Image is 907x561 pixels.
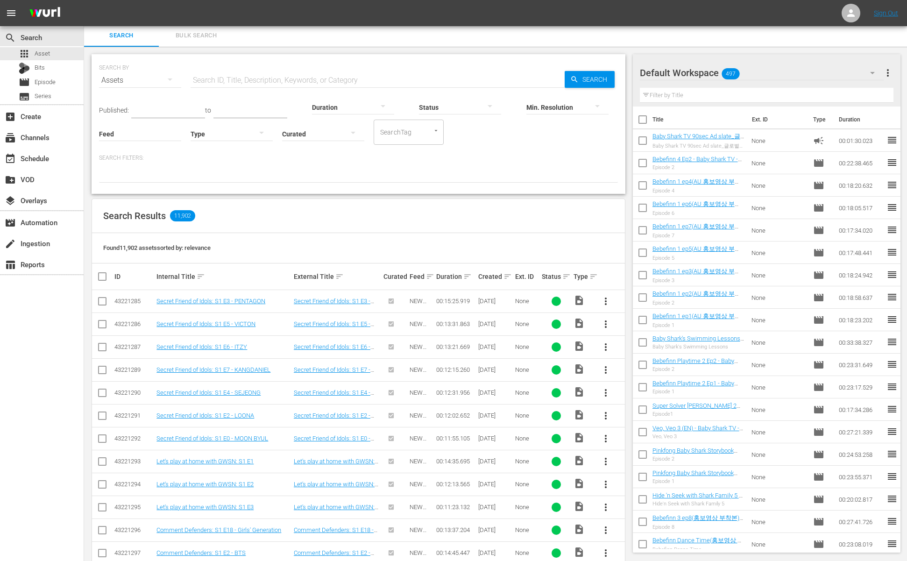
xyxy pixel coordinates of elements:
span: Episode [813,404,824,415]
div: [DATE] [478,526,512,533]
div: 00:13:21.669 [436,343,475,350]
td: 00:18:23.202 [835,309,886,331]
div: Status [542,271,571,282]
div: 43221296 [114,526,154,533]
span: Episode [813,516,824,527]
span: sort [335,272,344,281]
a: Baby Shark TV 90sec Ad slate_글로벌 앱 홍보 영상 프린세스 앱 ([DATE]~[DATE]) [652,133,744,156]
div: None [515,435,539,442]
th: Duration [833,107,889,133]
span: Automation [5,217,16,228]
a: Bebefinn Playtime 2 Ep2 - Baby Shark TV - TRC2 - 202507 [652,357,738,371]
span: Search Results [103,210,166,221]
div: None [515,320,539,327]
button: more_vert [595,290,617,312]
a: Secret Friend of Idols: S1 E7 - KANGDANIEL [294,366,374,380]
span: menu [6,7,17,19]
button: more_vert [595,473,617,496]
div: Default Workspace [640,60,884,86]
td: 00:23:08.019 [835,533,886,555]
a: Secret Friend of Idols: S1 E6 - ITZY [156,343,247,350]
td: 00:17:34.020 [835,219,886,241]
td: None [748,197,809,219]
div: 43221290 [114,389,154,396]
button: more_vert [595,313,617,335]
a: Bebefinn 1 ep1(AU 홍보영상 부착본) - Baby Shark TV - TRC2 - 202508 [652,312,741,336]
span: Reports [5,259,16,270]
td: 00:27:21.339 [835,421,886,443]
span: Episode [19,77,30,88]
div: [DATE] [478,504,512,511]
a: Let's play at home with GWSN: S1 E3 [156,504,254,511]
span: reorder [886,448,898,460]
div: 00:13:31.863 [436,320,475,327]
a: Secret Friend of Idols: S1 E2 - LOONA [294,412,374,426]
div: None [515,526,539,533]
div: 00:11:55.105 [436,435,475,442]
span: more_vert [600,319,611,330]
span: reorder [886,247,898,258]
div: Episode 1 [652,322,744,328]
button: more_vert [595,382,617,404]
span: NEW [DOMAIN_NAME]_Samsung TV Plus_Sep_2020_F01 [410,298,433,354]
span: sort [463,272,472,281]
a: Secret Friend of Idols: S1 E0 - MOON BYUL [294,435,374,449]
div: Episode 3 [652,277,744,284]
div: None [515,366,539,373]
div: Assets [99,67,181,93]
span: Episode [813,180,824,191]
span: Asset [19,48,30,59]
a: Secret Friend of Idols: S1 E2 - LOONA [156,412,254,419]
span: sort [426,272,434,281]
span: reorder [886,493,898,504]
td: None [748,511,809,533]
p: Search Filters: [99,154,618,162]
img: ans4CAIJ8jUAAAAAAAAAAAAAAAAAAAAAAAAgQb4GAAAAAAAAAAAAAAAAAAAAAAAAJMjXAAAAAAAAAAAAAAAAAAAAAAAAgAT5G... [22,2,67,24]
div: 00:12:15.260 [436,366,475,373]
div: [DATE] [478,343,512,350]
span: Episode [813,270,824,281]
span: Published: [99,107,129,114]
span: reorder [886,157,898,168]
span: reorder [886,135,898,146]
div: 00:13:37.204 [436,526,475,533]
a: Secret Friend of Idols: S1 E4 - SEJEONG [156,389,261,396]
span: Video [574,341,585,352]
span: Episode [813,382,824,393]
span: Video [574,409,585,420]
div: Ext. ID [515,273,539,280]
span: to [205,107,211,114]
span: NEW [DOMAIN_NAME]_Samsung TV Plus_Sep_2020_F01 [410,343,433,399]
span: sort [589,272,598,281]
button: more_vert [595,427,617,450]
td: None [748,129,809,152]
span: Series [19,91,30,102]
td: None [748,331,809,354]
span: Bits [35,63,45,72]
div: Baby Shark's Swimming Lessons [652,344,744,350]
span: NEW [DOMAIN_NAME]_Samsung TV Plus_Sep_2020_F01 [410,458,433,514]
span: Video [574,547,585,558]
div: Episode 1 [652,478,744,484]
span: reorder [886,336,898,348]
span: Video [574,432,585,443]
td: 00:23:31.649 [835,354,886,376]
div: None [515,549,539,556]
span: Ad [813,135,824,146]
div: 43221285 [114,298,154,305]
td: 00:22:38.465 [835,152,886,174]
td: None [748,488,809,511]
td: 00:17:48.441 [835,241,886,264]
span: sort [503,272,512,281]
a: Bebefinn 4 Ep2 - Baby Shark TV - TRC2 - 202508 [652,156,742,170]
span: reorder [886,404,898,415]
button: more_vert [595,519,617,541]
div: Episode 7 [652,233,744,239]
div: 00:14:45.447 [436,549,475,556]
div: Created [478,271,512,282]
div: Duration [436,271,475,282]
span: more_vert [600,296,611,307]
span: reorder [886,516,898,527]
td: None [748,376,809,398]
span: more_vert [600,456,611,467]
